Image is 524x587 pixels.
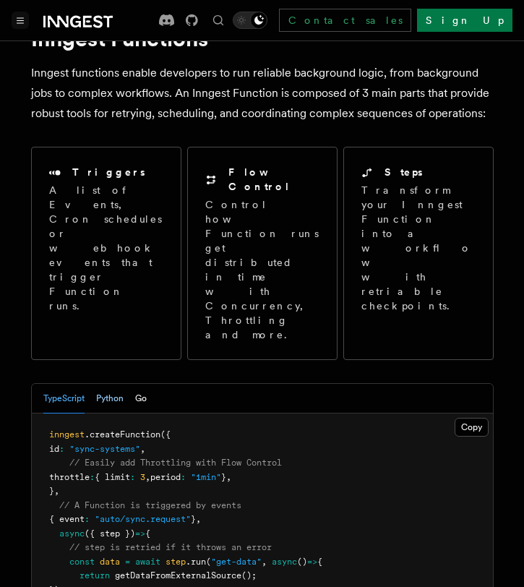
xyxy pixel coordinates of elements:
span: { [145,528,150,539]
a: StepsTransform your Inngest Function into a workflow with retriable checkpoints. [343,147,494,360]
span: : [90,472,95,482]
span: } [221,472,226,482]
span: { event [49,514,85,524]
span: async [59,528,85,539]
span: // step is retried if it throws an error [69,542,272,552]
span: () [297,557,307,567]
span: "1min" [191,472,221,482]
span: ({ step }) [85,528,135,539]
button: TypeScript [43,384,85,414]
h2: Steps [385,165,423,179]
a: TriggersA list of Events, Cron schedules or webhook events that trigger Function runs. [31,147,181,360]
a: Sign Up [417,9,512,32]
span: .createFunction [85,429,160,440]
button: Python [96,384,124,414]
span: { [317,557,322,567]
p: Control how Function runs get distributed in time with Concurrency, Throttling and more. [205,197,319,342]
button: Toggle dark mode [233,12,267,29]
span: getDataFromExternalSource [115,570,241,580]
span: } [49,486,54,496]
button: Copy [455,418,489,437]
span: await [135,557,160,567]
span: , [54,486,59,496]
span: // A Function is triggered by events [59,500,241,510]
button: Go [135,384,147,414]
p: A list of Events, Cron schedules or webhook events that trigger Function runs. [49,183,163,313]
span: async [272,557,297,567]
span: => [135,528,145,539]
span: const [69,557,95,567]
span: , [262,557,267,567]
span: ( [206,557,211,567]
span: step [166,557,186,567]
p: Inngest functions enable developers to run reliable background logic, from background jobs to com... [31,63,494,124]
span: : [130,472,135,482]
span: "get-data" [211,557,262,567]
span: } [191,514,196,524]
span: , [145,472,150,482]
a: Contact sales [279,9,411,32]
span: "auto/sync.request" [95,514,191,524]
span: ({ [160,429,171,440]
p: Transform your Inngest Function into a workflow with retriable checkpoints. [361,183,476,313]
a: Flow ControlControl how Function runs get distributed in time with Concurrency, Throttling and more. [187,147,338,360]
span: data [100,557,120,567]
span: id [49,444,59,454]
span: (); [241,570,257,580]
span: period [150,472,181,482]
span: // Easily add Throttling with Flow Control [69,458,282,468]
span: throttle [49,472,90,482]
span: : [85,514,90,524]
span: : [59,444,64,454]
span: => [307,557,317,567]
span: 3 [140,472,145,482]
span: { limit [95,472,130,482]
h2: Flow Control [228,165,319,194]
button: Toggle navigation [12,12,29,29]
span: = [125,557,130,567]
button: Find something... [210,12,227,29]
span: inngest [49,429,85,440]
span: return [80,570,110,580]
span: , [226,472,231,482]
span: "sync-systems" [69,444,140,454]
span: , [140,444,145,454]
span: .run [186,557,206,567]
span: : [181,472,186,482]
span: , [196,514,201,524]
h2: Triggers [72,165,145,179]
